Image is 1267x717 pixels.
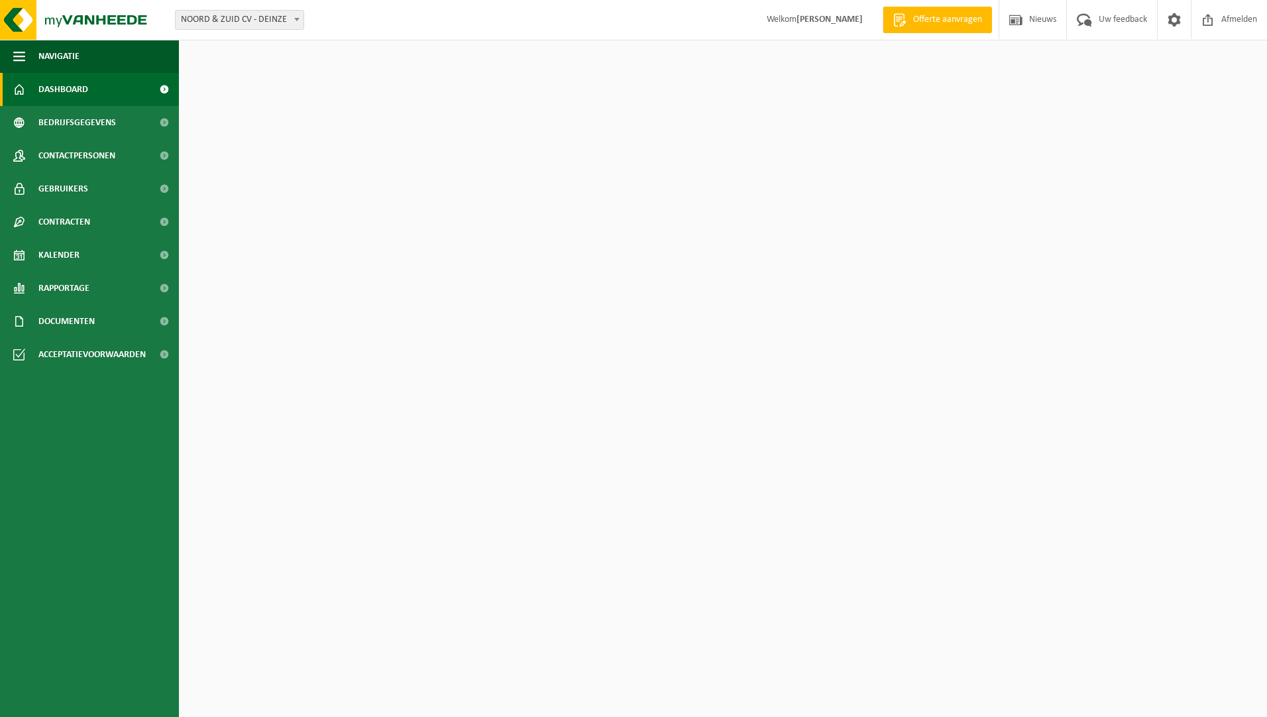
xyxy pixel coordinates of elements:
span: Offerte aanvragen [910,13,985,27]
strong: [PERSON_NAME] [797,15,863,25]
span: Bedrijfsgegevens [38,106,116,139]
span: Contactpersonen [38,139,115,172]
span: Rapportage [38,272,89,305]
span: Dashboard [38,73,88,106]
span: Navigatie [38,40,80,73]
span: NOORD & ZUID CV - DEINZE [176,11,303,29]
span: Acceptatievoorwaarden [38,338,146,371]
span: Contracten [38,205,90,239]
a: Offerte aanvragen [883,7,992,33]
span: Documenten [38,305,95,338]
span: NOORD & ZUID CV - DEINZE [175,10,304,30]
span: Kalender [38,239,80,272]
span: Gebruikers [38,172,88,205]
